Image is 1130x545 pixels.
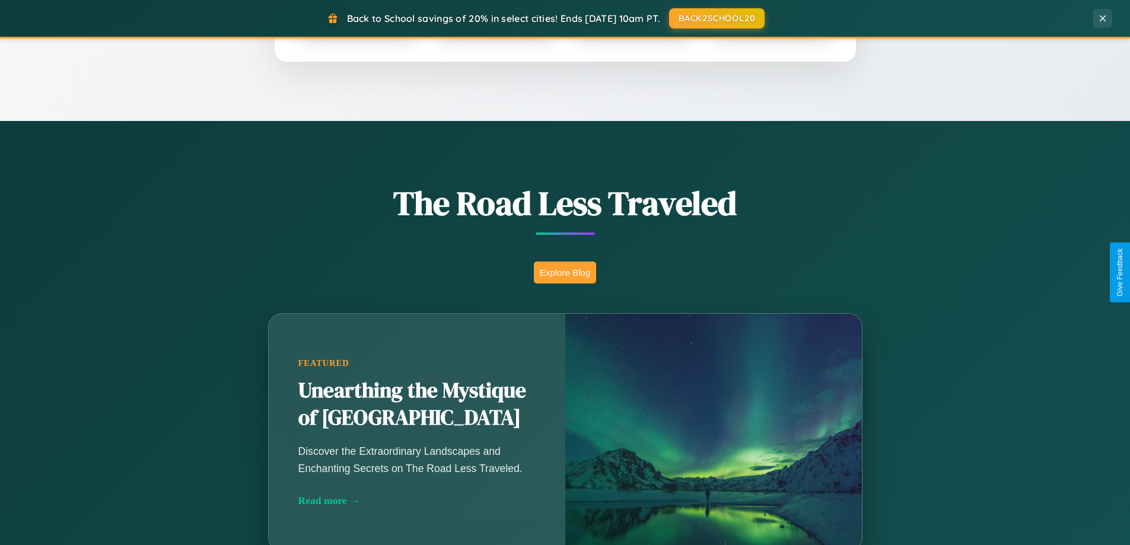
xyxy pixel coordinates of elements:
[298,495,536,507] div: Read more →
[298,443,536,476] p: Discover the Extraordinary Landscapes and Enchanting Secrets on The Road Less Traveled.
[298,377,536,432] h2: Unearthing the Mystique of [GEOGRAPHIC_DATA]
[534,262,596,283] button: Explore Blog
[669,8,765,28] button: BACK2SCHOOL20
[347,12,660,24] span: Back to School savings of 20% in select cities! Ends [DATE] 10am PT.
[209,180,921,226] h1: The Road Less Traveled
[298,358,536,368] div: Featured
[1116,248,1124,297] div: Give Feedback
